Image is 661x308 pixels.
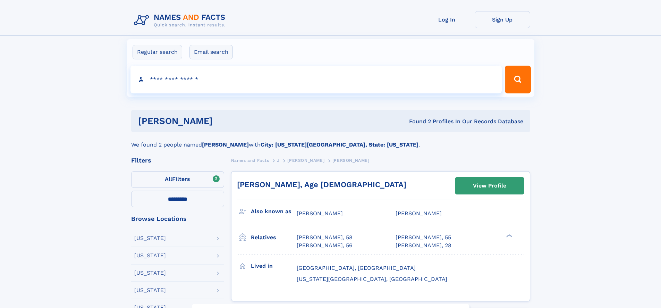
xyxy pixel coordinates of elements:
span: J [277,158,280,163]
div: ❯ [505,234,513,238]
a: View Profile [455,177,524,194]
div: [US_STATE] [134,288,166,293]
span: [PERSON_NAME] [287,158,324,163]
a: [PERSON_NAME], 58 [297,234,353,241]
button: Search Button [505,66,531,93]
div: Filters [131,157,224,164]
span: [PERSON_NAME] [332,158,370,163]
span: [PERSON_NAME] [396,210,442,217]
div: [US_STATE] [134,253,166,258]
div: [US_STATE] [134,270,166,276]
label: Filters [131,171,224,188]
div: Found 2 Profiles In Our Records Database [311,118,523,125]
a: [PERSON_NAME], 55 [396,234,451,241]
b: [PERSON_NAME] [202,141,249,148]
a: [PERSON_NAME], Age [DEMOGRAPHIC_DATA] [237,180,406,189]
label: Regular search [133,45,182,59]
label: Email search [189,45,233,59]
h3: Lived in [251,260,297,272]
a: [PERSON_NAME], 56 [297,242,353,249]
a: Sign Up [475,11,530,28]
a: J [277,156,280,165]
a: [PERSON_NAME], 28 [396,242,451,249]
h3: Also known as [251,206,297,217]
img: Logo Names and Facts [131,11,231,30]
div: View Profile [473,178,506,194]
span: [GEOGRAPHIC_DATA], [GEOGRAPHIC_DATA] [297,265,416,271]
a: Names and Facts [231,156,269,165]
span: [PERSON_NAME] [297,210,343,217]
span: [US_STATE][GEOGRAPHIC_DATA], [GEOGRAPHIC_DATA] [297,276,447,282]
div: We found 2 people named with . [131,132,530,149]
div: Browse Locations [131,216,224,222]
div: [US_STATE] [134,235,166,241]
h3: Relatives [251,232,297,243]
input: search input [130,66,502,93]
span: All [165,176,172,182]
h1: [PERSON_NAME] [138,117,311,125]
b: City: [US_STATE][GEOGRAPHIC_DATA], State: [US_STATE] [261,141,418,148]
a: Log In [419,11,475,28]
a: [PERSON_NAME] [287,156,324,165]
